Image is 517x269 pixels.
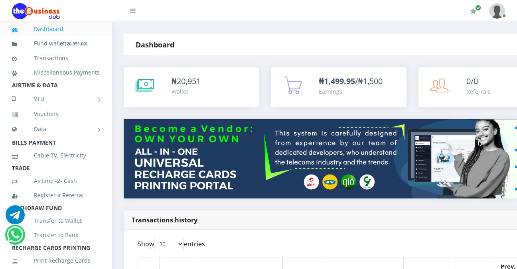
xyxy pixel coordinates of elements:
small: [ ] [65,41,87,47]
a: Fund wallet[20,951.00] [12,34,100,53]
span: 0/0 [466,76,478,86]
b: ₦1,499.95 [319,76,355,86]
img: User [489,3,505,19]
a: Transfer to Wallet [12,212,100,230]
span: /₦1,500 [319,76,383,86]
i: Renew/Upgrade Subscription [470,8,476,14]
a: Transfer to Bank [12,226,100,244]
a: ₦20,951 Wallet [124,67,259,107]
select: Showentries [154,238,184,250]
a: Cable TV, Electricity [12,146,100,165]
a: VTU [12,89,100,109]
strong: Dashboard [136,40,174,49]
a: ₦1,499.95/₦1,500 Earnings [271,67,406,107]
a: Transactions [12,49,100,67]
div: ₦ [172,75,201,87]
strong: Transactions history [132,216,197,224]
a: Airtime -2- Cash [12,172,100,190]
a: Chat for support [6,211,25,224]
a: Dashboard [12,20,100,38]
div: Wallet [172,87,201,96]
a: Vouchers [12,105,100,123]
a: Miscellaneous Payments [12,63,100,82]
span: Renew/Upgrade Subscription [475,5,481,11]
div: Earnings [319,87,383,96]
label: Show entries [138,238,205,250]
b: 20,951.00 [67,41,86,47]
a: Data [12,119,100,139]
img: Logo [12,3,60,19]
a: Chat for support [7,231,23,244]
a: Register a Referral [12,186,100,204]
div: Referrals [466,87,491,96]
span: 20,951 [177,76,201,86]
